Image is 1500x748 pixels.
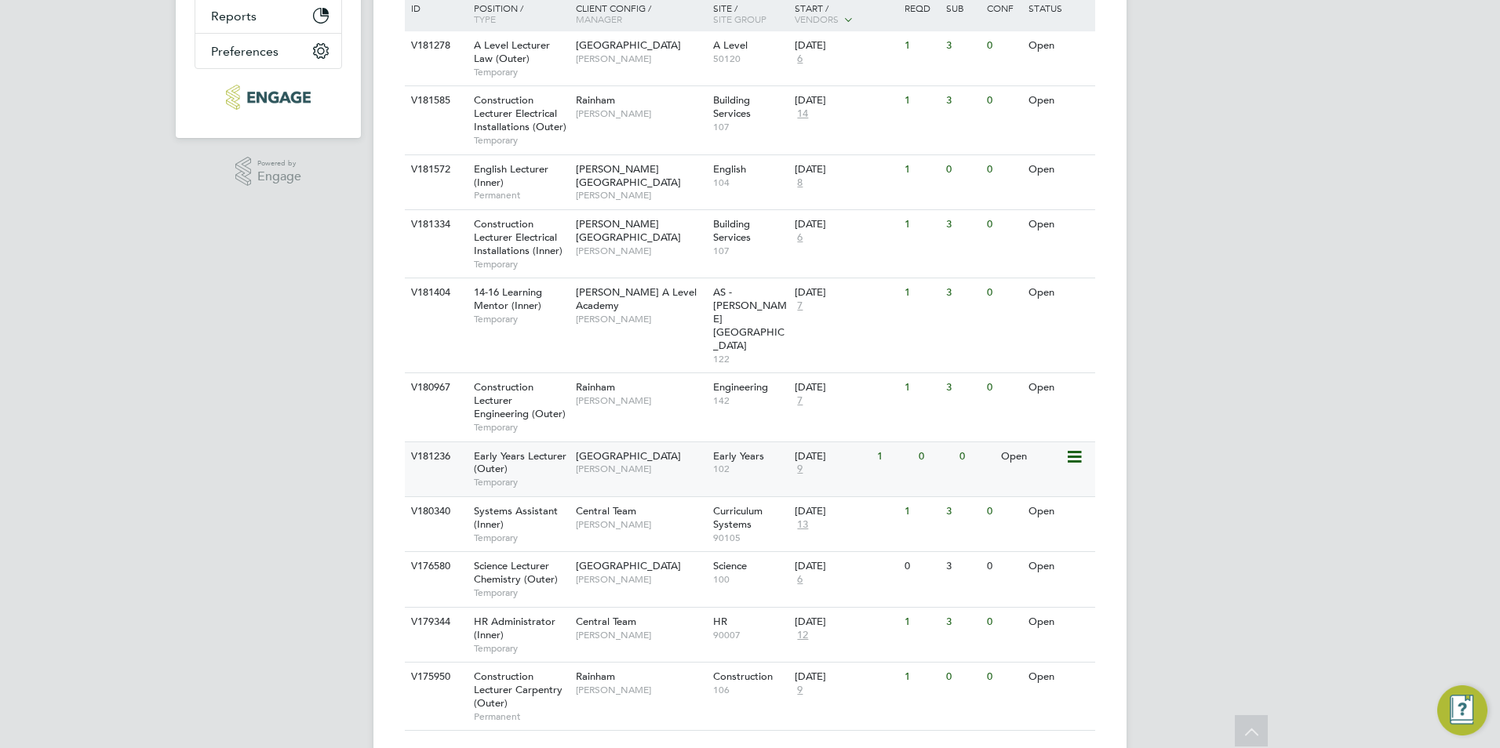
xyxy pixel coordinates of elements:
[407,278,462,307] div: V181404
[576,107,705,120] span: [PERSON_NAME]
[576,629,705,641] span: [PERSON_NAME]
[576,518,705,531] span: [PERSON_NAME]
[713,532,788,544] span: 90105
[407,663,462,692] div: V175950
[901,663,941,692] div: 1
[795,39,897,53] div: [DATE]
[474,313,568,325] span: Temporary
[1025,552,1093,581] div: Open
[713,380,768,394] span: Engineering
[942,31,983,60] div: 3
[576,504,636,517] span: Central Team
[713,394,788,407] span: 142
[257,157,301,170] span: Powered by
[474,710,568,723] span: Permanent
[713,629,788,641] span: 90007
[576,189,705,202] span: [PERSON_NAME]
[576,463,705,475] span: [PERSON_NAME]
[576,615,636,628] span: Central Team
[713,217,751,244] span: Building Services
[942,210,983,239] div: 3
[983,373,1024,402] div: 0
[576,93,615,107] span: Rainham
[713,38,748,52] span: A Level
[407,86,462,115] div: V181585
[407,155,462,184] div: V181572
[576,162,681,189] span: [PERSON_NAME][GEOGRAPHIC_DATA]
[983,608,1024,637] div: 0
[795,381,897,394] div: [DATE]
[713,53,788,65] span: 50120
[795,231,805,245] span: 6
[407,210,462,239] div: V181334
[576,217,681,244] span: [PERSON_NAME][GEOGRAPHIC_DATA]
[576,53,705,65] span: [PERSON_NAME]
[983,86,1024,115] div: 0
[474,380,566,420] span: Construction Lecturer Engineering (Outer)
[795,573,805,586] span: 6
[795,615,897,629] div: [DATE]
[901,608,941,637] div: 1
[983,31,1024,60] div: 0
[997,442,1065,471] div: Open
[901,31,941,60] div: 1
[713,285,787,352] span: AS - [PERSON_NAME][GEOGRAPHIC_DATA]
[901,497,941,526] div: 1
[983,278,1024,307] div: 0
[474,285,542,312] span: 14-16 Learning Mentor (Inner)
[795,629,810,642] span: 12
[474,532,568,544] span: Temporary
[1025,278,1093,307] div: Open
[474,217,562,257] span: Construction Lecturer Electrical Installations (Inner)
[795,13,839,25] span: Vendors
[576,13,622,25] span: Manager
[576,573,705,586] span: [PERSON_NAME]
[942,497,983,526] div: 3
[576,449,681,463] span: [GEOGRAPHIC_DATA]
[713,93,751,120] span: Building Services
[474,134,568,147] span: Temporary
[795,518,810,532] span: 13
[407,31,462,60] div: V181278
[474,93,566,133] span: Construction Lecturer Electrical Installations (Outer)
[1025,86,1093,115] div: Open
[474,642,568,655] span: Temporary
[873,442,914,471] div: 1
[901,155,941,184] div: 1
[576,394,705,407] span: [PERSON_NAME]
[713,162,746,176] span: English
[713,573,788,586] span: 100
[407,442,462,471] div: V181236
[474,449,566,476] span: Early Years Lecturer (Outer)
[795,286,897,300] div: [DATE]
[915,442,956,471] div: 0
[983,663,1024,692] div: 0
[195,85,342,110] a: Go to home page
[474,258,568,271] span: Temporary
[576,684,705,696] span: [PERSON_NAME]
[713,449,764,463] span: Early Years
[795,107,810,121] span: 14
[407,497,462,526] div: V180340
[474,670,562,710] span: Construction Lecturer Carpentry (Outer)
[795,94,897,107] div: [DATE]
[235,157,302,187] a: Powered byEngage
[474,162,548,189] span: English Lecturer (Inner)
[474,13,496,25] span: Type
[407,373,462,402] div: V180967
[942,86,983,115] div: 3
[713,504,763,531] span: Curriculum Systems
[942,278,983,307] div: 3
[795,300,805,313] span: 7
[257,170,301,183] span: Engage
[474,189,568,202] span: Permanent
[576,313,705,325] span: [PERSON_NAME]
[1025,608,1093,637] div: Open
[474,586,568,599] span: Temporary
[983,210,1024,239] div: 0
[942,373,983,402] div: 3
[576,38,681,52] span: [GEOGRAPHIC_DATA]
[474,38,550,65] span: A Level Lecturer Law (Outer)
[1025,497,1093,526] div: Open
[713,615,727,628] span: HR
